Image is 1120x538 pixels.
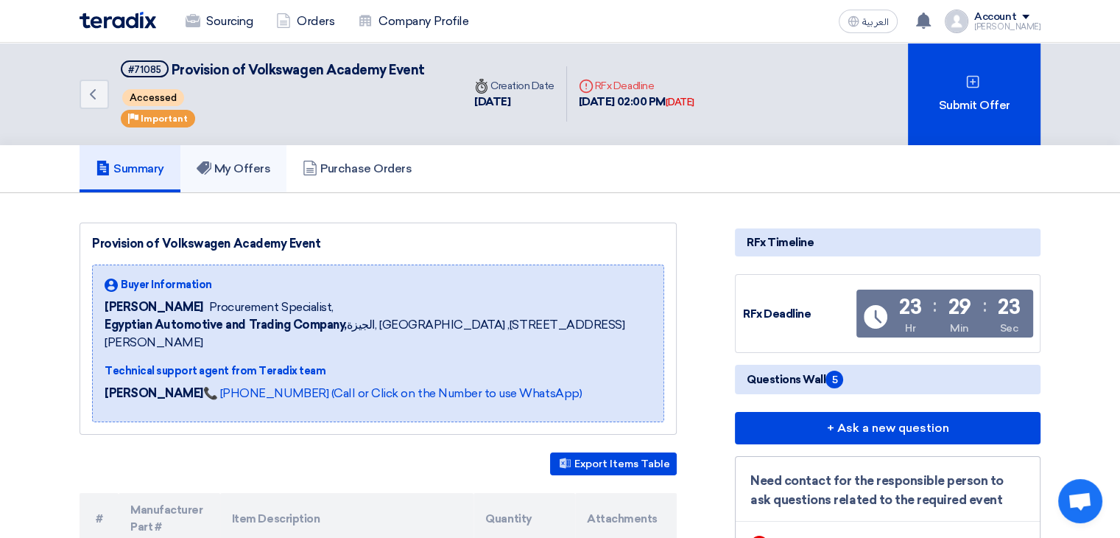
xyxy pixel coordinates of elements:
strong: [PERSON_NAME] [105,386,203,400]
img: profile_test.png [945,10,968,33]
span: الجيزة, [GEOGRAPHIC_DATA] ,[STREET_ADDRESS][PERSON_NAME] [105,316,652,352]
div: RFx Deadline [579,78,694,94]
span: Important [141,113,188,124]
img: Teradix logo [80,12,156,29]
div: : [933,293,937,319]
h5: My Offers [197,161,271,176]
div: Technical support agent from Teradix team [105,363,652,379]
div: RFx Timeline [735,228,1040,256]
div: Account [974,11,1016,24]
a: 📞 [PHONE_NUMBER] (Call or Click on the Number to use WhatsApp) [203,386,582,400]
span: [PERSON_NAME] [105,298,203,316]
span: Buyer Information [121,277,212,293]
a: Purchase Orders [286,145,428,192]
div: Sec [1000,321,1018,336]
div: Submit Offer [908,43,1040,145]
h5: Purchase Orders [303,161,412,176]
button: Export Items Table [550,453,677,475]
div: [DATE] [666,95,694,110]
a: My Offers [180,145,287,192]
h5: Provision of Volkswagen Academy Event [121,60,425,79]
div: [DATE] [474,94,554,111]
h5: Summary [96,161,164,176]
div: [PERSON_NAME] [974,23,1040,31]
div: [DATE] 02:00 PM [579,94,694,111]
a: Orders [264,5,346,38]
div: 23 [899,297,921,318]
div: 23 [998,297,1020,318]
div: Hr [905,321,915,336]
div: Provision of Volkswagen Academy Event [92,235,664,253]
button: + Ask a new question [735,412,1040,444]
span: العربية [862,17,889,27]
a: Sourcing [174,5,264,38]
div: Creation Date [474,78,554,94]
span: Questions Wall [747,371,843,388]
a: Company Profile [346,5,480,38]
button: العربية [839,10,898,33]
div: Need contact for the responsible person to ask questions related to the required event [750,472,1025,509]
span: Accessed [122,89,184,106]
div: RFx Deadline [743,306,853,323]
div: : [982,293,986,319]
span: Provision of Volkswagen Academy Event [172,62,425,78]
div: #71085 [128,65,161,74]
div: 29 [948,297,971,318]
span: 5 [825,371,843,388]
span: Procurement Specialist, [209,298,334,316]
a: Open chat [1058,479,1102,523]
div: Min [950,321,969,336]
b: Egyptian Automotive and Trading Company, [105,318,347,332]
a: Summary [80,145,180,192]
